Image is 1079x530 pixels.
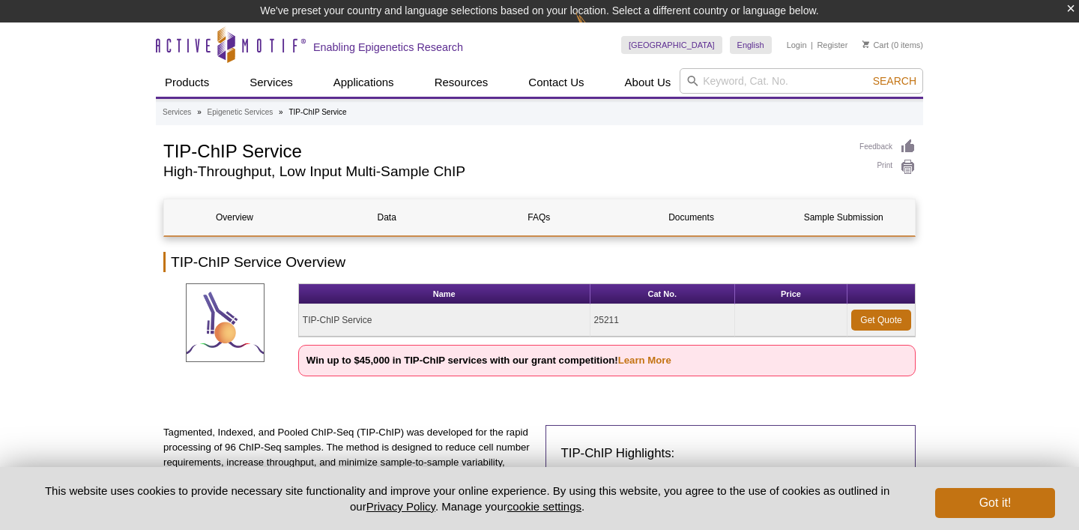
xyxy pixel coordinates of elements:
a: Get Quote [851,310,911,331]
th: Name [299,284,590,304]
h2: TIP-ChIP Service Overview [163,252,916,272]
button: Search [868,74,921,88]
strong: Win up to $45,000 in TIP-ChIP services with our grant competition! [306,355,671,366]
a: Privacy Policy [366,500,435,513]
a: Login [787,40,807,50]
img: Change Here [575,11,615,46]
h1: TIP-ChIP Service [163,139,844,161]
li: TIP-ChIP Service [288,108,346,116]
a: Overview [164,199,305,235]
a: Cart [862,40,889,50]
a: Sample Submission [773,199,914,235]
a: Products [156,68,218,97]
a: Register [817,40,847,50]
input: Keyword, Cat. No. [680,68,923,94]
a: Data [316,199,457,235]
td: 25211 [590,304,735,337]
a: [GEOGRAPHIC_DATA] [621,36,722,54]
a: FAQs [468,199,609,235]
h3: TIP-ChIP Highlights: [561,445,901,463]
p: This website uses cookies to provide necessary site functionality and improve your online experie... [24,483,910,514]
li: » [279,108,283,116]
button: Got it! [935,488,1055,518]
th: Cat No. [590,284,735,304]
h2: High-Throughput, Low Input Multi-Sample ChIP [163,165,844,178]
li: | [811,36,813,54]
p: Tagmented, Indexed, and Pooled ChIP-Seq (TIP-ChIP) was developed for the rapid processing of 96 C... [163,425,534,500]
td: TIP-ChIP Service [299,304,590,337]
li: » [197,108,202,116]
a: Print [859,159,916,175]
img: Your Cart [862,40,869,48]
h2: Enabling Epigenetics Research [313,40,463,54]
li: (0 items) [862,36,923,54]
a: Documents [621,199,762,235]
th: Price [735,284,847,304]
a: Applications [324,68,403,97]
a: Services [241,68,302,97]
a: English [730,36,772,54]
a: Contact Us [519,68,593,97]
span: Search [873,75,916,87]
a: Epigenetic Services [207,106,273,119]
a: Resources [426,68,498,97]
a: Feedback [859,139,916,155]
img: TIP-ChIP Service [186,283,265,362]
a: About Us [616,68,680,97]
a: Learn More [618,355,671,366]
a: Services [163,106,191,119]
button: cookie settings [507,500,581,513]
